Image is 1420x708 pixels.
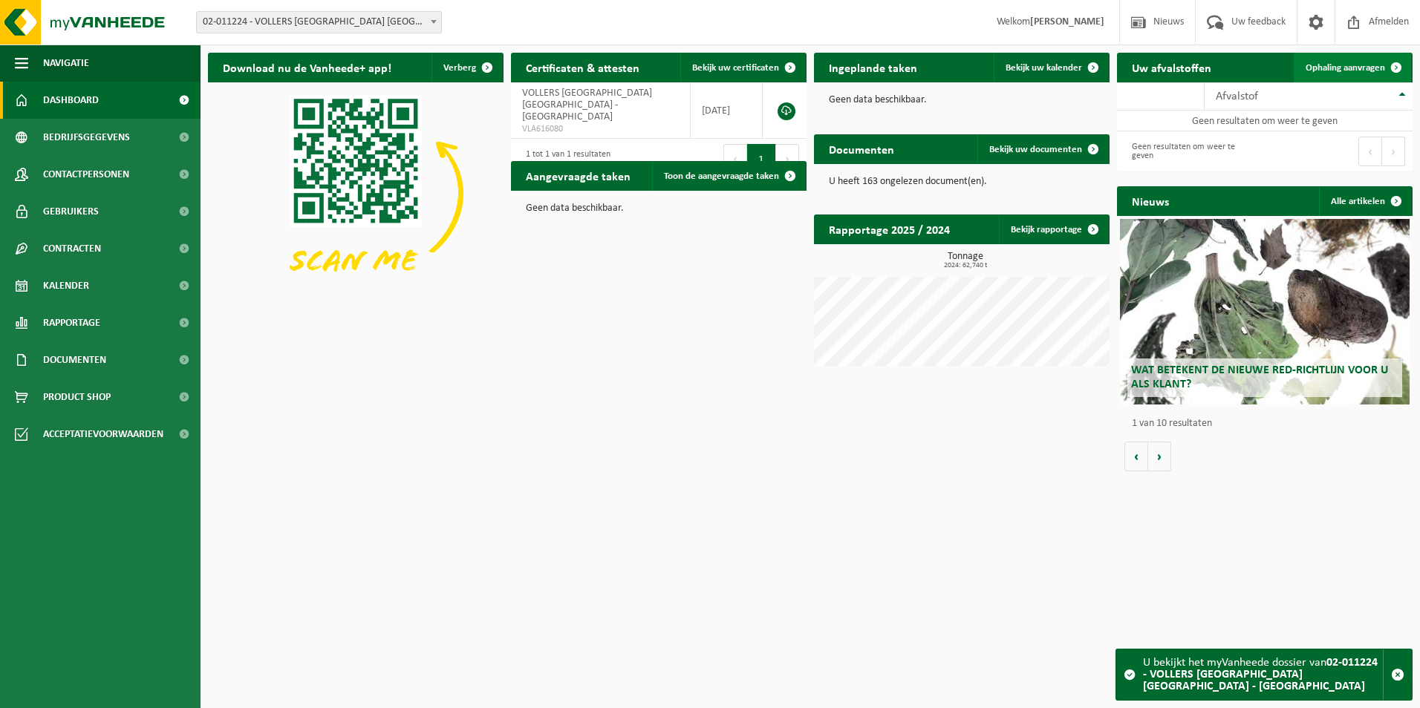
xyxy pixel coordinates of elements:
p: U heeft 163 ongelezen document(en). [829,177,1095,187]
a: Wat betekent de nieuwe RED-richtlijn voor u als klant? [1120,219,1410,404]
span: Navigatie [43,45,89,82]
td: [DATE] [691,82,763,139]
span: Gebruikers [43,193,99,230]
button: Previous [723,144,747,174]
a: Bekijk rapportage [999,214,1108,244]
span: Bekijk uw certificaten [692,63,779,73]
h2: Nieuws [1117,186,1184,215]
td: Geen resultaten om weer te geven [1117,111,1413,131]
span: Documenten [43,341,106,378]
span: 2024: 62,740 t [821,262,1110,269]
strong: [PERSON_NAME] [1030,16,1104,27]
p: 1 van 10 resultaten [1132,419,1405,429]
button: Vorige [1124,442,1148,471]
span: VLA616080 [522,123,679,135]
h2: Documenten [814,134,909,163]
h2: Aangevraagde taken [511,161,645,190]
a: Ophaling aanvragen [1294,53,1411,82]
div: Geen resultaten om weer te geven [1124,135,1257,168]
strong: 02-011224 - VOLLERS [GEOGRAPHIC_DATA] [GEOGRAPHIC_DATA] - [GEOGRAPHIC_DATA] [1143,657,1378,692]
span: Verberg [443,63,476,73]
button: Next [1382,137,1405,166]
button: Next [776,144,799,174]
span: Product Shop [43,378,111,416]
span: Contracten [43,230,101,267]
span: 02-011224 - VOLLERS BELGIUM NV - ANTWERPEN [197,12,441,33]
button: Verberg [431,53,502,82]
span: Kalender [43,267,89,304]
span: Toon de aangevraagde taken [664,171,779,181]
span: Bedrijfsgegevens [43,119,130,156]
h2: Ingeplande taken [814,53,932,82]
h2: Certificaten & attesten [511,53,654,82]
a: Toon de aangevraagde taken [652,161,805,191]
a: Bekijk uw kalender [994,53,1108,82]
p: Geen data beschikbaar. [829,95,1095,105]
button: Previous [1358,137,1382,166]
a: Bekijk uw certificaten [680,53,805,82]
div: 1 tot 1 van 1 resultaten [518,142,610,175]
p: Geen data beschikbaar. [526,203,792,214]
a: Alle artikelen [1319,186,1411,216]
span: 02-011224 - VOLLERS BELGIUM NV - ANTWERPEN [196,11,442,33]
button: Volgende [1148,442,1171,471]
span: Ophaling aanvragen [1306,63,1385,73]
button: 1 [747,144,776,174]
h2: Download nu de Vanheede+ app! [208,53,406,82]
span: Bekijk uw documenten [989,145,1082,154]
span: Rapportage [43,304,100,341]
span: Bekijk uw kalender [1006,63,1082,73]
span: Acceptatievoorwaarden [43,416,163,453]
a: Bekijk uw documenten [977,134,1108,164]
img: Download de VHEPlus App [208,82,504,304]
span: VOLLERS [GEOGRAPHIC_DATA] [GEOGRAPHIC_DATA] - [GEOGRAPHIC_DATA] [522,88,652,122]
span: Wat betekent de nieuwe RED-richtlijn voor u als klant? [1131,364,1388,390]
h2: Uw afvalstoffen [1117,53,1226,82]
div: U bekijkt het myVanheede dossier van [1143,649,1383,700]
span: Dashboard [43,82,99,119]
span: Afvalstof [1216,91,1258,102]
h3: Tonnage [821,252,1110,269]
h2: Rapportage 2025 / 2024 [814,214,965,243]
span: Contactpersonen [43,156,129,193]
